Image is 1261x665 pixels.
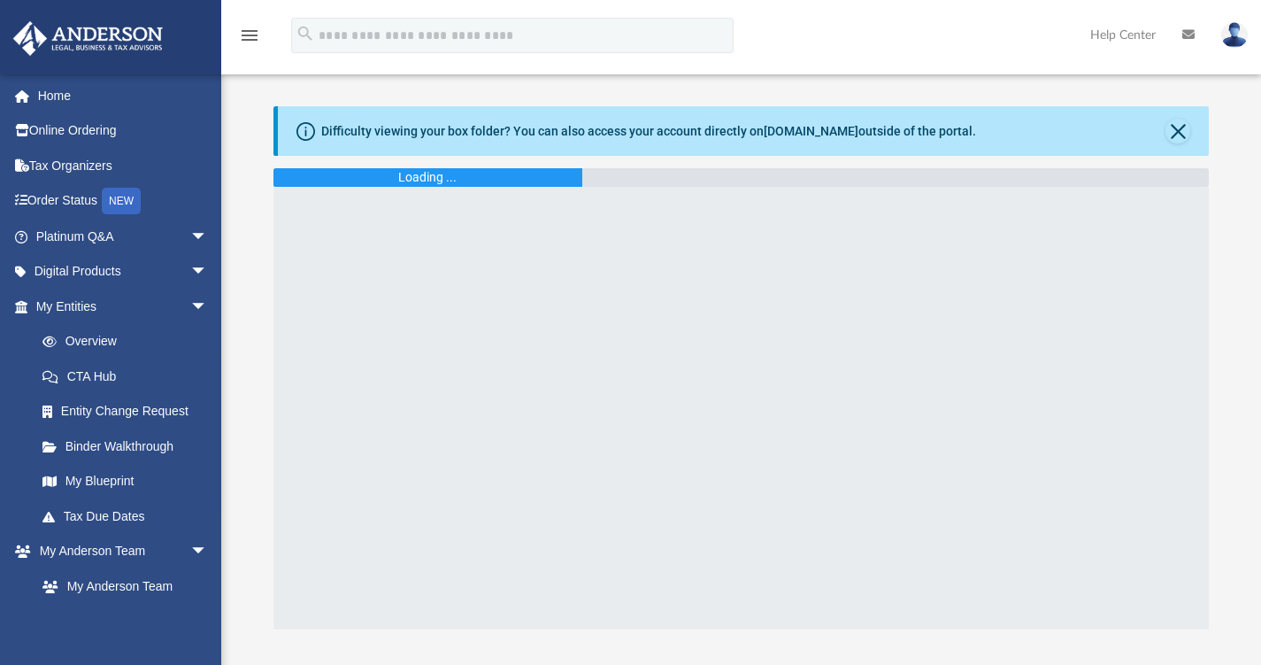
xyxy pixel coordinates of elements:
a: Platinum Q&Aarrow_drop_down [12,219,235,254]
a: Overview [25,324,235,360]
button: Close [1165,119,1190,143]
a: My Anderson Team [25,568,217,604]
span: arrow_drop_down [190,289,226,325]
a: Anderson System [25,604,226,639]
a: CTA Hub [25,359,235,394]
a: Order StatusNEW [12,183,235,220]
a: Binder Walkthrough [25,429,235,464]
a: Digital Productsarrow_drop_down [12,254,235,290]
span: arrow_drop_down [190,219,226,255]
a: Tax Organizers [12,148,235,183]
a: [DOMAIN_NAME] [764,124,858,138]
a: Online Ordering [12,113,235,149]
span: arrow_drop_down [190,534,226,570]
i: menu [239,25,260,46]
a: My Entitiesarrow_drop_down [12,289,235,324]
a: menu [239,34,260,46]
a: Entity Change Request [25,394,235,429]
a: Tax Due Dates [25,499,235,534]
div: Loading ... [398,168,457,187]
span: arrow_drop_down [190,254,226,290]
div: NEW [102,188,141,214]
img: User Pic [1221,22,1248,48]
a: My Blueprint [25,464,226,499]
a: Home [12,78,235,113]
i: search [296,24,315,43]
div: Difficulty viewing your box folder? You can also access your account directly on outside of the p... [321,122,976,141]
img: Anderson Advisors Platinum Portal [8,21,168,56]
a: My Anderson Teamarrow_drop_down [12,534,226,569]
